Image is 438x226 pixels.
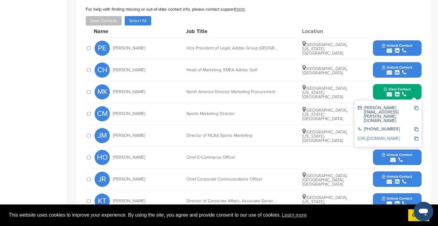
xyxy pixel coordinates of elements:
[382,153,412,157] span: Unlock Contact
[302,173,347,187] span: [GEOGRAPHIC_DATA], [GEOGRAPHIC_DATA], [GEOGRAPHIC_DATA]
[358,127,414,132] div: [PHONE_NUMBER]
[95,62,110,78] span: CH
[384,87,411,91] span: View Contact
[95,41,110,56] span: PE
[113,68,145,72] span: [PERSON_NAME]
[302,42,347,56] span: [GEOGRAPHIC_DATA], [US_STATE], [GEOGRAPHIC_DATA]
[358,136,400,141] a: [URL][DOMAIN_NAME]
[375,61,419,79] button: Unlock Contact
[113,46,145,50] span: [PERSON_NAME]
[95,150,110,165] span: HO
[186,177,278,181] div: Chief Corporate Communications Officer
[113,112,145,116] span: [PERSON_NAME]
[186,199,278,203] div: Director of Corporate Affairs, Associate General Counsel
[375,148,419,167] button: Unlock Contact
[302,108,347,121] span: [GEOGRAPHIC_DATA], [US_STATE], [GEOGRAPHIC_DATA]
[113,155,145,160] span: [PERSON_NAME]
[95,84,110,100] span: MK
[382,65,412,69] span: Unlock Contact
[382,196,412,201] span: Unlock Contact
[186,155,278,160] div: Chief E-Commerce Officer
[375,170,419,188] button: Unlock Contact
[375,39,419,57] button: Unlock Contact
[302,29,348,34] div: Location
[302,66,347,76] span: [GEOGRAPHIC_DATA], [GEOGRAPHIC_DATA]
[86,16,122,25] button: Save Contacts
[302,86,347,100] span: [GEOGRAPHIC_DATA], [US_STATE], [GEOGRAPHIC_DATA]
[95,194,110,209] span: KT
[113,133,145,138] span: [PERSON_NAME]
[382,174,412,179] span: Unlock Contact
[95,172,110,187] span: JR
[302,195,347,209] span: [GEOGRAPHIC_DATA], [US_STATE], [GEOGRAPHIC_DATA]
[113,90,145,94] span: [PERSON_NAME]
[302,130,347,143] span: [GEOGRAPHIC_DATA], [US_STATE], [GEOGRAPHIC_DATA]
[408,209,429,221] a: dismiss cookie message
[281,211,308,220] a: learn more about cookies
[235,6,245,12] a: here
[95,128,110,143] span: JM
[186,29,277,34] div: Job Title
[377,83,418,101] button: View Contact
[186,90,278,94] div: North America Director Marketing Procurement
[113,199,145,203] span: [PERSON_NAME]
[186,68,278,72] div: Head of Marketing, EMEA Adidas Golf
[95,106,110,121] span: CM
[382,43,412,48] span: Unlock Contact
[414,106,419,110] img: Copy
[414,137,419,141] img: Copy
[358,106,414,123] div: [PERSON_NAME][EMAIL_ADDRESS][PERSON_NAME][DOMAIN_NAME]
[414,202,433,221] iframe: Button to launch messaging window
[186,46,278,50] div: Vice President of Legal, Adidas Group [GEOGRAPHIC_DATA]
[375,192,419,210] button: Unlock Contact
[113,177,145,181] span: [PERSON_NAME]
[186,133,278,138] div: Director of NCAA Sports Marketing
[86,7,422,12] div: For help with finding missing or out-of-date contact info, please contact support .
[414,127,419,131] img: Copy
[125,16,151,25] button: Select All
[186,112,278,116] div: Sports Marketing Director
[94,29,161,34] div: Name
[9,211,403,220] span: This website uses cookies to improve your experience. By using the site, you agree and provide co...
